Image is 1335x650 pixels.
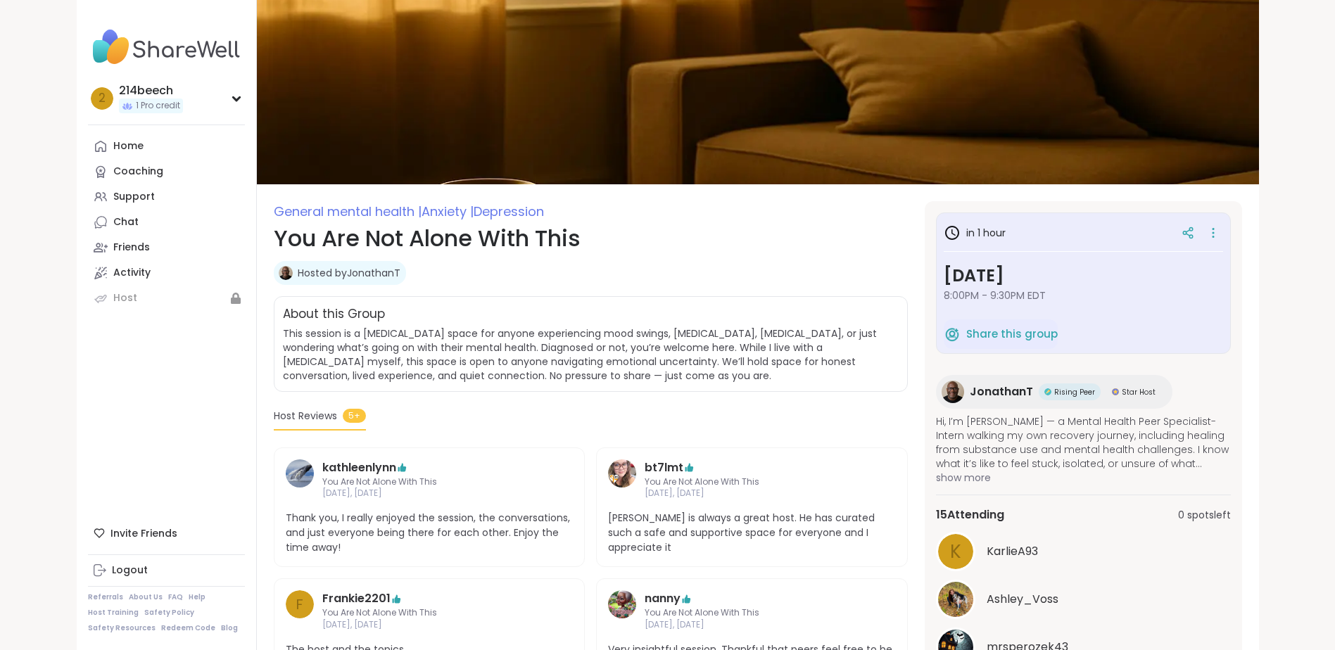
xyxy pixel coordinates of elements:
[936,414,1231,471] span: Hi, I’m [PERSON_NAME] — a Mental Health Peer Specialist-Intern walking my own recovery journey, i...
[645,487,859,499] span: [DATE], [DATE]
[322,619,537,631] span: [DATE], [DATE]
[113,266,151,280] div: Activity
[88,235,245,260] a: Friends
[1122,387,1156,397] span: Star Host
[88,623,156,633] a: Safety Resources
[322,476,537,488] span: You Are Not Alone With This
[88,23,245,72] img: ShareWell Nav Logo
[1044,388,1051,395] img: Rising Peer
[322,459,396,476] a: kathleenlynn
[298,266,400,280] a: Hosted byJonathanT
[936,471,1231,485] span: show more
[283,326,877,383] span: This session is a [MEDICAL_DATA] space for anyone experiencing mood swings, [MEDICAL_DATA], [MEDI...
[113,291,137,305] div: Host
[283,305,385,324] h2: About this Group
[113,139,144,153] div: Home
[286,459,314,500] a: kathleenlynn
[608,590,636,618] img: nanny
[286,590,314,631] a: F
[189,592,205,602] a: Help
[1178,508,1231,523] span: 0 spots left
[944,319,1058,349] button: Share this group
[645,459,683,476] a: bt7lmt
[942,381,964,403] img: JonathanT
[113,241,150,255] div: Friends
[136,100,180,112] span: 1 Pro credit
[279,266,293,280] img: JonathanT
[608,459,636,500] a: bt7lmt
[608,459,636,487] img: bt7lmt
[944,288,1223,302] span: 8:00PM - 9:30PM EDT
[322,590,391,607] a: Frankie2201
[274,203,422,220] span: General mental health |
[88,210,245,235] a: Chat
[987,591,1058,608] span: Ashley_Voss
[343,409,366,423] span: 5+
[944,326,961,343] img: ShareWell Logomark
[99,89,106,108] span: 2
[274,409,337,423] span: Host Reviews
[608,590,636,631] a: nanny
[88,521,245,546] div: Invite Friends
[119,83,183,98] div: 214beech
[274,222,908,255] h1: You Are Not Alone With This
[936,580,1231,619] a: Ashley_VossAshley_Voss
[296,594,303,615] span: F
[161,623,215,633] a: Redeem Code
[88,260,245,286] a: Activity
[422,203,474,220] span: Anxiety |
[113,215,139,229] div: Chat
[944,263,1223,288] h3: [DATE]
[286,459,314,487] img: kathleenlynn
[129,592,163,602] a: About Us
[221,623,238,633] a: Blog
[322,487,537,499] span: [DATE], [DATE]
[645,607,859,619] span: You Are Not Alone With This
[936,532,1231,571] a: KKarlieA93
[1112,388,1119,395] img: Star Host
[645,619,859,631] span: [DATE], [DATE]
[938,582,973,617] img: Ashley_Voss
[1054,387,1095,397] span: Rising Peer
[474,203,544,220] span: Depression
[936,506,1004,523] span: 15 Attending
[966,326,1058,343] span: Share this group
[970,383,1033,400] span: JonathanT
[112,563,148,578] div: Logout
[645,476,859,488] span: You Are Not Alone With This
[168,592,183,602] a: FAQ
[113,190,155,204] div: Support
[88,184,245,210] a: Support
[286,511,574,555] span: Thank you, I really enjoyed the session, the conversations, and just everyone being there for eac...
[113,165,163,179] div: Coaching
[645,590,681,607] a: nanny
[950,538,961,566] span: K
[88,134,245,159] a: Home
[88,286,245,311] a: Host
[608,511,896,555] span: [PERSON_NAME] is always a great host. He has curated such a safe and supportive space for everyon...
[88,592,123,602] a: Referrals
[944,224,1006,241] h3: in 1 hour
[144,608,194,618] a: Safety Policy
[88,558,245,583] a: Logout
[88,159,245,184] a: Coaching
[987,543,1038,560] span: KarlieA93
[88,608,139,618] a: Host Training
[322,607,537,619] span: You Are Not Alone With This
[936,375,1172,409] a: JonathanTJonathanTRising PeerRising PeerStar HostStar Host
